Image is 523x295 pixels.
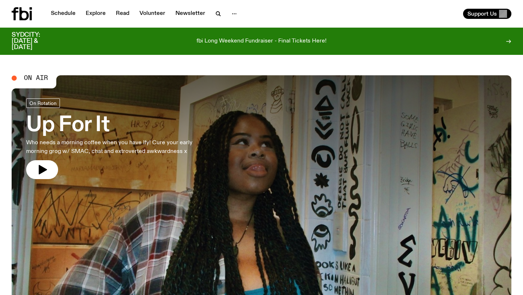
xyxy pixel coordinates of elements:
[26,138,212,156] p: Who needs a morning coffee when you have Ify! Cure your early morning grog w/ SMAC, chat and extr...
[196,38,327,45] p: fbi Long Weekend Fundraiser - Final Tickets Here!
[12,32,58,50] h3: SYDCITY: [DATE] & [DATE]
[463,9,511,19] button: Support Us
[46,9,80,19] a: Schedule
[467,11,497,17] span: Support Us
[29,101,57,106] span: On Rotation
[135,9,170,19] a: Volunteer
[112,9,134,19] a: Read
[26,98,60,108] a: On Rotation
[26,115,212,136] h3: Up For It
[171,9,210,19] a: Newsletter
[81,9,110,19] a: Explore
[26,98,212,179] a: Up For ItWho needs a morning coffee when you have Ify! Cure your early morning grog w/ SMAC, chat...
[24,75,48,81] span: On Air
